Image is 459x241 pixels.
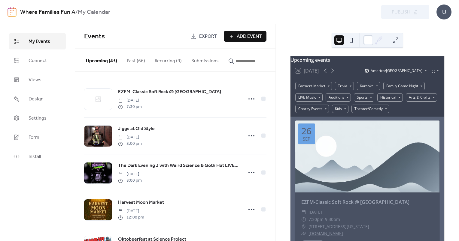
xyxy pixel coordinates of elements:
[29,96,44,103] span: Design
[29,115,47,122] span: Settings
[29,153,41,160] span: Install
[9,72,66,88] a: Views
[309,216,324,223] span: 7:30pm
[371,69,422,73] span: America/[GEOGRAPHIC_DATA]
[118,162,239,170] a: The Dark Evening 3 with Weird Science & Goth Hat LIVE at Bonus Pints
[186,31,221,42] a: Export
[301,209,306,216] div: ​
[118,104,142,110] span: 7:30 pm
[122,49,150,71] button: Past (66)
[150,49,187,71] button: Recurring (9)
[325,216,340,223] span: 9:30pm
[324,216,325,223] span: -
[84,30,105,43] span: Events
[301,199,409,205] a: EZFM-Classic Soft Rock @ [GEOGRAPHIC_DATA]
[75,7,78,18] b: /
[309,231,343,236] a: [DOMAIN_NAME]
[29,76,41,84] span: Views
[8,7,17,17] img: logo
[199,33,217,40] span: Export
[78,7,110,18] b: My Calendar
[29,57,47,64] span: Connect
[118,88,221,96] span: EZFM-Classic Soft Rock @ [GEOGRAPHIC_DATA]
[309,209,322,216] span: [DATE]
[301,223,306,230] div: ​
[9,129,66,145] a: Form
[118,97,142,104] span: [DATE]
[9,52,66,69] a: Connect
[290,56,444,64] div: Upcoming events
[81,49,122,71] button: Upcoming (43)
[301,230,306,237] div: ​
[29,134,39,141] span: Form
[301,126,312,135] div: 26
[118,88,221,96] a: EZFM-Classic Soft Rock @ [GEOGRAPHIC_DATA]
[20,7,75,18] a: Where Families Fun A
[301,216,306,223] div: ​
[237,33,262,40] span: Add Event
[118,208,144,214] span: [DATE]
[187,49,223,71] button: Submissions
[118,134,142,141] span: [DATE]
[9,33,66,49] a: My Events
[118,171,142,177] span: [DATE]
[303,137,310,141] div: Sep
[118,125,155,133] a: Jiggs at Old Style
[309,223,369,230] a: [STREET_ADDRESS][US_STATE]
[29,38,50,45] span: My Events
[118,214,144,221] span: 12:00 pm
[118,199,164,207] a: Harvest Moon Market
[9,110,66,126] a: Settings
[118,141,142,147] span: 8:00 pm
[9,148,66,165] a: Install
[9,91,66,107] a: Design
[118,177,142,184] span: 8:00 pm
[224,31,266,42] button: Add Event
[436,4,451,19] div: U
